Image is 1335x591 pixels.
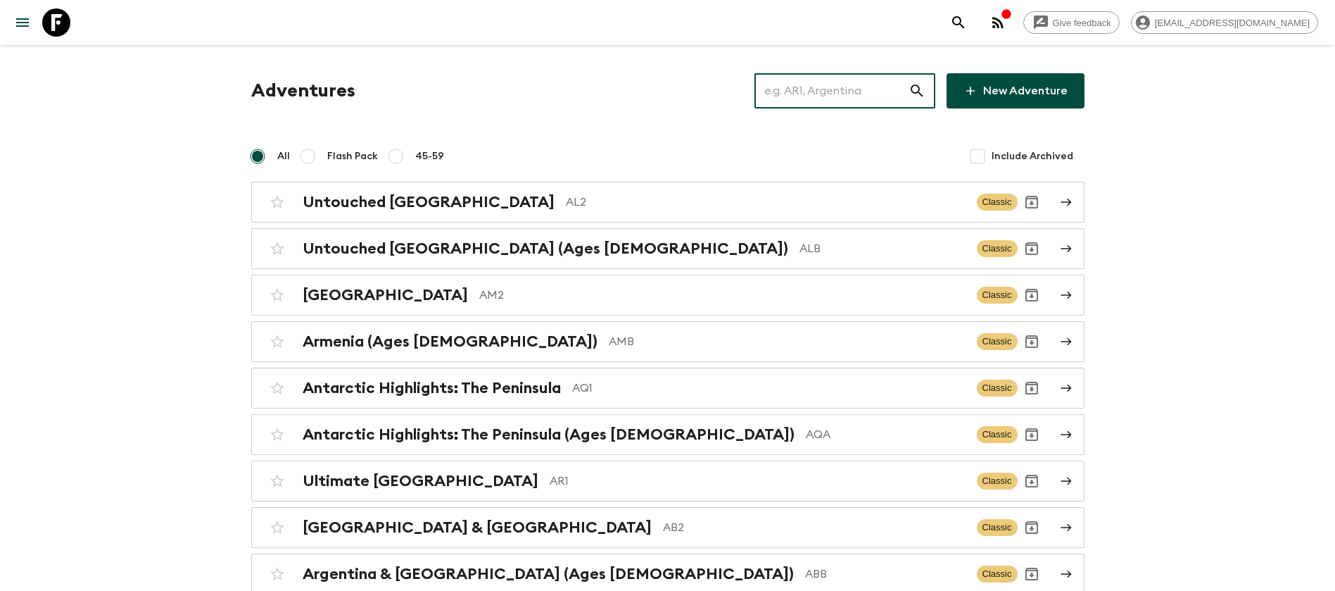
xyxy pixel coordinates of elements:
span: Classic [977,287,1018,304]
h1: Adventures [251,77,355,105]
div: [EMAIL_ADDRESS][DOMAIN_NAME] [1131,11,1318,34]
h2: Untouched [GEOGRAPHIC_DATA] [303,193,555,211]
a: Antarctic Highlights: The Peninsula (Ages [DEMOGRAPHIC_DATA])AQAClassicArchive [251,414,1084,455]
a: Untouched [GEOGRAPHIC_DATA] (Ages [DEMOGRAPHIC_DATA])ALBClassicArchive [251,228,1084,269]
button: Archive [1018,560,1046,588]
button: Archive [1018,328,1046,356]
h2: [GEOGRAPHIC_DATA] [303,286,468,304]
span: 45-59 [415,149,444,163]
a: New Adventure [947,73,1084,108]
input: e.g. AR1, Argentina [754,71,909,111]
h2: [GEOGRAPHIC_DATA] & [GEOGRAPHIC_DATA] [303,518,652,537]
button: Archive [1018,467,1046,495]
h2: Armenia (Ages [DEMOGRAPHIC_DATA]) [303,332,597,351]
p: ALB [799,240,966,257]
p: ABB [805,566,966,583]
a: Untouched [GEOGRAPHIC_DATA]AL2ClassicArchive [251,182,1084,223]
button: menu [8,8,37,37]
span: Classic [977,473,1018,490]
span: Include Archived [992,149,1073,163]
a: [GEOGRAPHIC_DATA]AM2ClassicArchive [251,275,1084,316]
a: Ultimate [GEOGRAPHIC_DATA]AR1ClassicArchive [251,461,1084,502]
button: Archive [1018,235,1046,263]
span: Classic [977,380,1018,397]
button: Archive [1018,281,1046,309]
span: Flash Pack [327,149,378,163]
a: Antarctic Highlights: The PeninsulaAQ1ClassicArchive [251,368,1084,409]
a: Armenia (Ages [DEMOGRAPHIC_DATA])AMBClassicArchive [251,321,1084,362]
h2: Antarctic Highlights: The Peninsula [303,379,561,397]
p: AM2 [479,287,966,304]
p: AQ1 [572,380,966,397]
span: Classic [977,333,1018,350]
a: Give feedback [1023,11,1120,34]
h2: Untouched [GEOGRAPHIC_DATA] (Ages [DEMOGRAPHIC_DATA]) [303,239,788,258]
h2: Antarctic Highlights: The Peninsula (Ages [DEMOGRAPHIC_DATA]) [303,425,795,444]
button: Archive [1018,188,1046,216]
a: [GEOGRAPHIC_DATA] & [GEOGRAPHIC_DATA]AB2ClassicArchive [251,507,1084,548]
h2: Ultimate [GEOGRAPHIC_DATA] [303,472,538,490]
span: All [277,149,290,163]
button: Archive [1018,514,1046,542]
span: [EMAIL_ADDRESS][DOMAIN_NAME] [1147,18,1317,28]
button: search adventures [944,8,973,37]
span: Classic [977,426,1018,443]
span: Classic [977,519,1018,536]
button: Archive [1018,421,1046,449]
p: AR1 [550,473,966,490]
p: AQA [806,426,966,443]
span: Classic [977,566,1018,583]
h2: Argentina & [GEOGRAPHIC_DATA] (Ages [DEMOGRAPHIC_DATA]) [303,565,794,583]
button: Archive [1018,374,1046,402]
p: AB2 [663,519,966,536]
span: Classic [977,194,1018,211]
p: AMB [609,333,966,350]
span: Classic [977,240,1018,257]
span: Give feedback [1045,18,1119,28]
p: AL2 [566,194,966,211]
